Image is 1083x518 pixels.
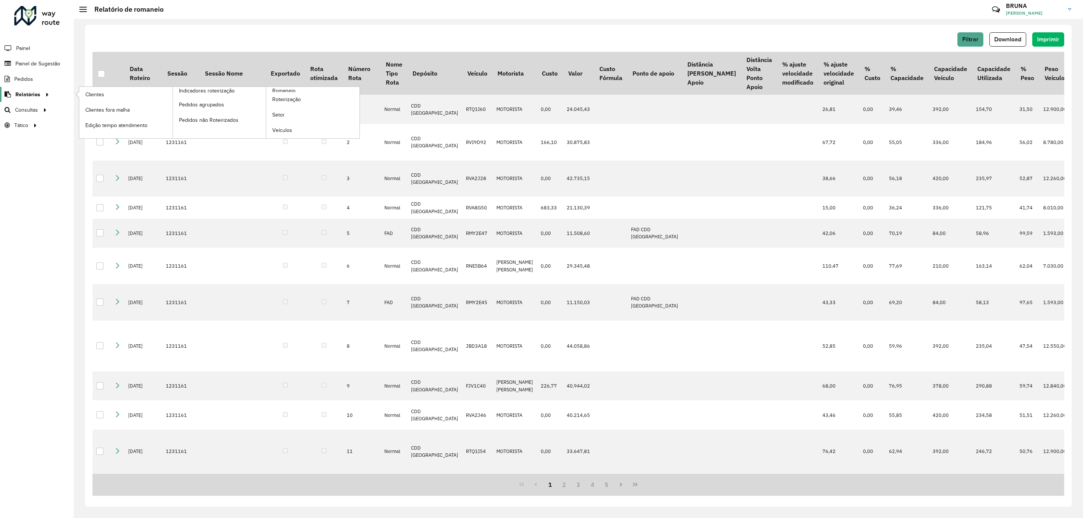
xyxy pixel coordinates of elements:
td: 336,00 [929,124,972,161]
th: Capacidade Utilizada [972,52,1015,95]
td: 1231161 [162,197,200,218]
td: Normal [381,197,407,218]
td: 0,00 [859,95,885,124]
td: CDD [GEOGRAPHIC_DATA] [407,321,462,371]
td: 11.508,60 [563,219,594,248]
td: 378,00 [929,371,972,401]
th: Custo Fórmula [594,52,627,95]
td: 1231161 [162,430,200,473]
td: 12.840,00 [1039,371,1071,401]
td: 56,02 [1016,124,1039,161]
td: [DATE] [124,371,162,401]
td: 1231161 [162,219,200,248]
span: Clientes fora malha [85,106,130,114]
td: 96,98 [885,473,928,503]
td: MOTORISTA [493,219,537,248]
td: 52,87 [1016,161,1039,197]
td: 15,00 [819,197,859,218]
td: MOTORISTA [493,284,537,321]
td: RMY2E47 [462,219,492,248]
td: 24.045,43 [563,95,594,124]
span: Painel de Sugestão [15,60,60,68]
td: JBD3A18 [462,321,492,371]
td: 0,00 [537,321,563,371]
span: Relatórios [15,91,40,98]
td: CDD [GEOGRAPHIC_DATA] [407,400,462,430]
span: Indicadores roteirização [179,87,235,95]
td: 77,69 [885,248,928,284]
td: RVA2J28 [462,161,492,197]
td: [DATE] [124,248,162,284]
button: Imprimir [1032,32,1064,47]
td: Normal [381,95,407,124]
td: CDD [GEOGRAPHIC_DATA] [407,430,462,473]
td: CDD [GEOGRAPHIC_DATA] [407,161,462,197]
td: 0,00 [537,400,563,430]
td: 235,04 [972,321,1015,371]
td: 234,58 [972,400,1015,430]
span: Roteirização [272,95,301,103]
td: 0,00 [537,248,563,284]
th: % ajuste velocidade modificado [777,52,818,95]
td: 67,72 [819,124,859,161]
td: 0,00 [859,321,885,371]
span: Download [994,36,1021,42]
td: FAD [381,219,407,248]
td: Normal [381,124,407,161]
td: 40.214,65 [563,400,594,430]
td: 246,72 [972,430,1015,473]
td: 36,24 [885,197,928,218]
th: Data Roteiro [124,52,162,95]
td: 51,51 [1016,400,1039,430]
button: 2 [557,477,571,492]
td: CDD [GEOGRAPHIC_DATA] [407,473,462,503]
a: Setor [266,108,359,123]
span: Consultas [15,106,38,114]
td: CDD [GEOGRAPHIC_DATA] [407,197,462,218]
h2: Relatório de romaneio [87,5,164,14]
td: 12.260,00 [1039,400,1071,430]
td: MOTORISTA [493,400,537,430]
td: 0,00 [859,400,885,430]
a: Indicadores roteirização [79,87,266,138]
td: 0,00 [537,473,563,503]
td: 10 [343,400,381,430]
td: 42.735,15 [563,161,594,197]
td: MOTORISTA [493,430,537,473]
td: 166,10 [537,124,563,161]
td: 1231161 [162,248,200,284]
td: 7.030,00 [1039,248,1071,284]
td: 6 [343,248,381,284]
td: 392,00 [929,321,972,371]
span: Imprimir [1037,36,1059,42]
td: 0,00 [859,219,885,248]
th: Sessão [162,52,200,95]
button: 4 [585,477,600,492]
td: RTQ1I54 [462,430,492,473]
button: Filtrar [957,32,983,47]
button: Next Page [614,477,628,492]
td: 12.900,00 [1039,95,1071,124]
th: Número Rota [343,52,381,95]
td: 44.058,86 [563,321,594,371]
td: 99,59 [1016,219,1039,248]
td: 1.593,00 [1039,284,1071,321]
span: Clientes [85,91,104,98]
td: 11 [343,430,381,473]
td: 30.875,83 [563,124,594,161]
td: 8 [343,321,381,371]
button: Last Page [628,477,642,492]
td: FAD CDD [GEOGRAPHIC_DATA] [627,284,682,321]
td: RMY2E45 [462,284,492,321]
td: 392,00 [929,95,972,124]
td: 8.780,00 [1039,124,1071,161]
button: 5 [600,477,614,492]
td: 39,46 [885,95,928,124]
td: 47,54 [1016,321,1039,371]
td: 11.150,03 [563,284,594,321]
td: 7 [343,284,381,321]
td: 12.260,00 [1039,161,1071,197]
td: 1231161 [162,124,200,161]
td: 0,00 [537,161,563,197]
td: FAD [381,284,407,321]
